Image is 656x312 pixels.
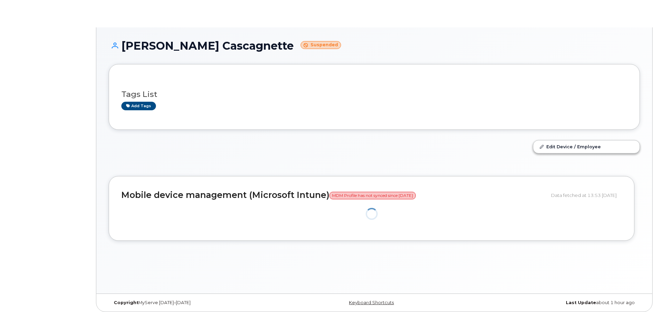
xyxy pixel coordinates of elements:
[566,300,596,305] strong: Last Update
[533,140,640,153] a: Edit Device / Employee
[114,300,138,305] strong: Copyright
[121,90,627,99] h3: Tags List
[551,189,622,202] div: Data fetched at 13:53 [DATE]
[329,192,416,199] span: MDM Profile has not synced since [DATE]
[121,190,546,200] h2: Mobile device management (Microsoft Intune)
[109,40,640,52] h1: [PERSON_NAME] Cascagnette
[301,41,341,49] small: Suspended
[463,300,640,305] div: about 1 hour ago
[349,300,394,305] a: Keyboard Shortcuts
[109,300,286,305] div: MyServe [DATE]–[DATE]
[121,102,156,110] a: Add tags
